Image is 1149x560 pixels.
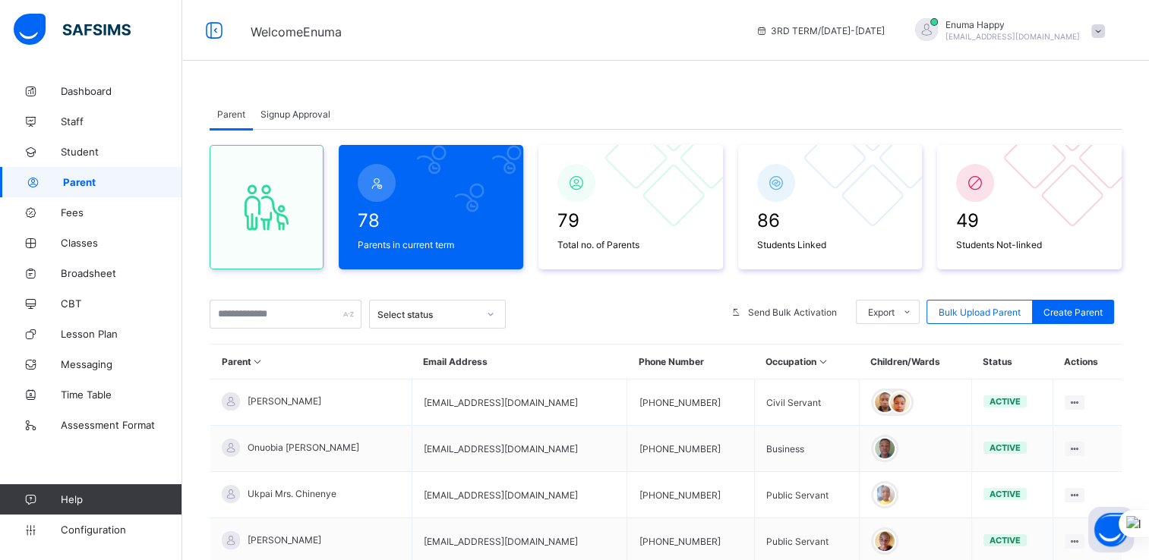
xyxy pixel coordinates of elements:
[816,356,829,367] i: Sort in Ascending Order
[377,309,478,320] div: Select status
[248,442,359,453] span: Onuobia [PERSON_NAME]
[61,85,182,97] span: Dashboard
[61,493,182,505] span: Help
[757,209,904,231] span: 86
[251,24,342,39] span: Welcome Enuma
[251,356,264,367] i: Sort in Ascending Order
[956,209,1103,231] span: 49
[900,18,1113,43] div: EnumaHappy
[956,239,1103,250] span: Students Not-linked
[754,379,859,426] td: Civil Servant
[61,237,182,249] span: Classes
[248,488,336,499] span: Ukpai Mrs. Chinenye
[217,109,245,120] span: Parent
[61,419,182,431] span: Assessment Format
[990,489,1021,499] span: active
[1053,344,1122,379] th: Actions
[412,472,627,518] td: [EMAIL_ADDRESS][DOMAIN_NAME]
[61,297,182,310] span: CBT
[757,239,904,250] span: Students Linked
[61,524,182,536] span: Configuration
[358,239,504,250] span: Parents in current term
[754,426,859,472] td: Business
[990,535,1021,546] span: active
[412,344,627,379] th: Email Address
[61,389,182,401] span: Time Table
[210,344,412,379] th: Parent
[14,14,131,46] img: safsims
[990,396,1021,407] span: active
[748,307,837,318] span: Send Bulk Activation
[61,115,182,127] span: Staff
[248,534,321,546] span: [PERSON_NAME]
[61,358,182,370] span: Messaging
[557,239,704,250] span: Total no. of Parents
[61,328,182,340] span: Lesson Plan
[412,379,627,426] td: [EMAIL_ADDRESS][DOMAIN_NAME]
[868,307,895,318] span: Export
[754,344,859,379] th: Occupation
[627,472,754,518] td: [PHONE_NUMBER]
[990,442,1021,453] span: active
[939,307,1021,318] span: Bulk Upload Parent
[63,176,182,188] span: Parent
[61,146,182,158] span: Student
[627,426,754,472] td: [PHONE_NUMBER]
[1043,307,1103,318] span: Create Parent
[859,344,971,379] th: Children/Wards
[260,109,330,120] span: Signup Approval
[412,426,627,472] td: [EMAIL_ADDRESS][DOMAIN_NAME]
[61,267,182,279] span: Broadsheet
[756,25,885,36] span: session/term information
[358,209,504,231] span: 78
[627,344,754,379] th: Phone Number
[945,19,1080,30] span: Enuma Happy
[1088,507,1134,552] button: Open asap
[945,32,1080,41] span: [EMAIL_ADDRESS][DOMAIN_NAME]
[248,395,321,407] span: [PERSON_NAME]
[754,472,859,518] td: Public Servant
[971,344,1053,379] th: Status
[61,206,182,219] span: Fees
[627,379,754,426] td: [PHONE_NUMBER]
[557,209,704,231] span: 79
